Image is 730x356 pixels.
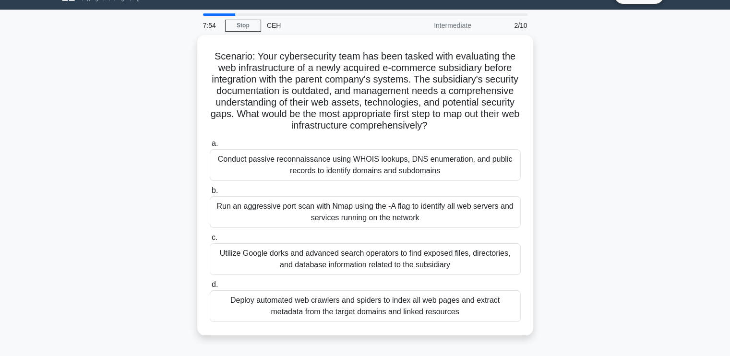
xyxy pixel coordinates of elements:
span: d. [212,280,218,288]
div: Intermediate [393,16,477,35]
span: c. [212,233,217,241]
h5: Scenario: Your cybersecurity team has been tasked with evaluating the web infrastructure of a new... [209,50,522,132]
div: Utilize Google dorks and advanced search operators to find exposed files, directories, and databa... [210,243,521,275]
div: CEH [261,16,393,35]
span: b. [212,186,218,194]
div: Run an aggressive port scan with Nmap using the -A flag to identify all web servers and services ... [210,196,521,228]
a: Stop [225,20,261,32]
div: Deploy automated web crawlers and spiders to index all web pages and extract metadata from the ta... [210,290,521,322]
div: Conduct passive reconnaissance using WHOIS lookups, DNS enumeration, and public records to identi... [210,149,521,181]
span: a. [212,139,218,147]
div: 7:54 [197,16,225,35]
div: 2/10 [477,16,533,35]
